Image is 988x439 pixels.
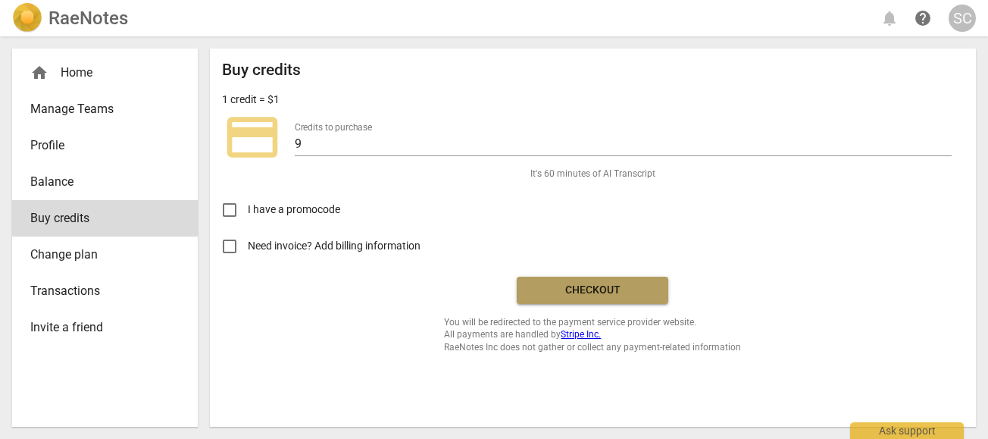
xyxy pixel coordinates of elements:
h2: Buy credits [222,61,301,80]
img: Logo [12,3,42,33]
span: help [914,9,932,27]
button: Checkout [517,277,668,304]
a: Profile [12,127,198,164]
span: Invite a friend [30,318,167,337]
span: Profile [30,136,167,155]
span: You will be redirected to the payment service provider website. All payments are handled by RaeNo... [444,316,741,354]
a: Change plan [12,237,198,273]
a: Stripe Inc. [561,329,601,340]
span: Buy credits [30,209,167,227]
label: Credits to purchase [295,123,372,132]
div: Home [12,55,198,91]
span: It's 60 minutes of AI Transcript [530,168,655,180]
span: I have a promocode [248,202,340,218]
div: Ask support [850,422,964,439]
a: Balance [12,164,198,200]
span: Transactions [30,282,167,300]
a: Help [909,5,936,32]
span: Checkout [529,283,656,298]
a: LogoRaeNotes [12,3,128,33]
div: Home [30,64,167,82]
a: Manage Teams [12,91,198,127]
span: Change plan [30,246,167,264]
a: Transactions [12,273,198,309]
span: home [30,64,48,82]
span: credit_card [222,107,283,168]
a: Invite a friend [12,309,198,346]
button: SC [949,5,976,32]
span: Need invoice? Add billing information [248,238,423,254]
p: 1 credit = $1 [222,92,280,108]
span: Manage Teams [30,100,167,118]
h2: RaeNotes [48,8,128,29]
a: Buy credits [12,200,198,237]
span: Balance [30,173,167,191]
